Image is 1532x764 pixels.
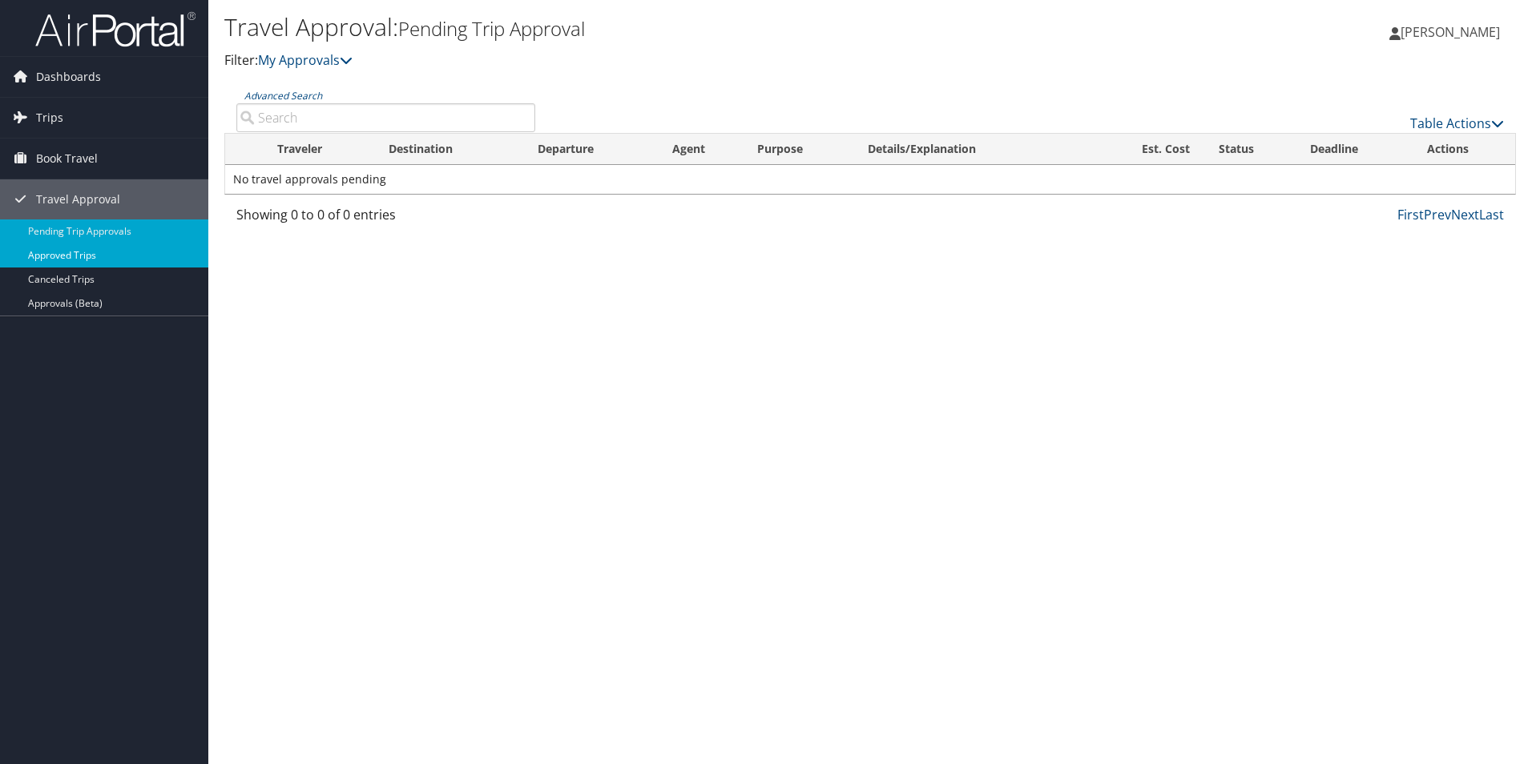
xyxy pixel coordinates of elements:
a: Prev [1424,206,1451,223]
h1: Travel Approval: [224,10,1086,44]
span: Dashboards [36,57,101,97]
div: Showing 0 to 0 of 0 entries [236,205,535,232]
th: Est. Cost: activate to sort column ascending [1091,134,1205,165]
th: Actions [1413,134,1515,165]
th: Status: activate to sort column ascending [1204,134,1295,165]
th: Purpose [743,134,853,165]
th: Agent [658,134,744,165]
a: [PERSON_NAME] [1389,8,1516,56]
a: Advanced Search [244,89,322,103]
a: Table Actions [1410,115,1504,132]
p: Filter: [224,50,1086,71]
span: Travel Approval [36,179,120,219]
img: airportal-logo.png [35,10,196,48]
span: [PERSON_NAME] [1401,23,1500,41]
th: Deadline: activate to sort column descending [1296,134,1413,165]
span: Trips [36,98,63,138]
input: Advanced Search [236,103,535,132]
th: Departure: activate to sort column ascending [523,134,658,165]
th: Details/Explanation [853,134,1091,165]
th: Destination: activate to sort column ascending [374,134,523,165]
span: Book Travel [36,139,98,179]
a: First [1397,206,1424,223]
td: No travel approvals pending [225,165,1515,194]
a: My Approvals [258,51,353,69]
a: Last [1479,206,1504,223]
a: Next [1451,206,1479,223]
small: Pending Trip Approval [398,15,585,42]
th: Traveler: activate to sort column ascending [263,134,374,165]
